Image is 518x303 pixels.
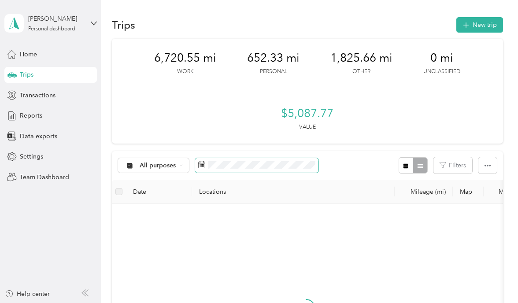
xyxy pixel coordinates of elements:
[281,107,333,121] span: $5,087.77
[20,111,42,120] span: Reports
[154,51,216,65] span: 6,720.55 mi
[469,254,518,303] iframe: Everlance-gr Chat Button Frame
[20,132,57,141] span: Data exports
[28,26,75,32] div: Personal dashboard
[352,68,370,76] p: Other
[20,50,37,59] span: Home
[330,51,392,65] span: 1,825.66 mi
[395,180,453,204] th: Mileage (mi)
[20,91,55,100] span: Transactions
[28,14,83,23] div: [PERSON_NAME]
[5,289,50,299] button: Help center
[140,163,176,169] span: All purposes
[20,173,69,182] span: Team Dashboard
[20,152,43,161] span: Settings
[126,180,192,204] th: Date
[112,20,135,30] h1: Trips
[430,51,453,65] span: 0 mi
[177,68,193,76] p: Work
[260,68,287,76] p: Personal
[453,180,484,204] th: Map
[423,68,460,76] p: Unclassified
[456,17,503,33] button: New trip
[20,70,33,79] span: Trips
[192,180,395,204] th: Locations
[299,123,316,131] p: Value
[247,51,300,65] span: 652.33 mi
[433,157,472,174] button: Filters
